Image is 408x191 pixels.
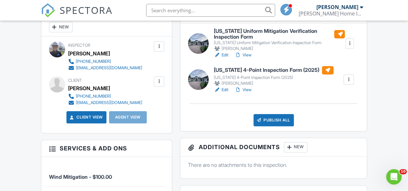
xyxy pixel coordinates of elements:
span: SPECTORA [60,3,113,17]
a: View [235,52,252,58]
h3: Additional Documents [180,138,367,157]
div: [US_STATE] Uniform Mitigation Verification Inspection Form [214,40,345,45]
a: [PHONE_NUMBER] [68,93,142,100]
div: Publish All [254,114,294,126]
span: Inspector [68,43,90,48]
p: There are no attachments to this inspection. [188,161,359,168]
div: [EMAIL_ADDRESS][DOMAIN_NAME] [76,65,142,71]
a: [EMAIL_ADDRESS][DOMAIN_NAME] [68,100,142,106]
h6: [US_STATE] 4-Point Inspection Form (2025) [214,66,333,74]
a: [EMAIL_ADDRESS][DOMAIN_NAME] [68,65,142,71]
a: Client View [69,114,103,120]
h3: Services & Add ons [41,140,172,157]
div: [EMAIL_ADDRESS][DOMAIN_NAME] [76,100,142,105]
div: [PERSON_NAME] [214,45,345,52]
a: View [235,87,252,93]
div: New [284,142,307,152]
a: SPECTORA [41,9,113,22]
span: Client [68,78,82,83]
span: 10 [399,169,407,174]
div: [PERSON_NAME] [68,83,110,93]
iframe: Intercom live chat [386,169,402,185]
div: E.M.I.L Home Inspection [299,10,363,17]
h6: [US_STATE] Uniform Mitigation Verification Inspection Form [214,28,345,40]
li: Service: Wind Mitigation [49,162,164,186]
div: [PHONE_NUMBER] [76,94,111,99]
img: The Best Home Inspection Software - Spectora [41,3,55,17]
div: [PERSON_NAME] [68,49,110,58]
span: Wind Mitigation - $100.00 [49,174,112,180]
div: [PERSON_NAME] [316,4,358,10]
a: Edit [214,52,228,58]
a: [US_STATE] Uniform Mitigation Verification Inspection Form [US_STATE] Uniform Mitigation Verifica... [214,28,345,52]
a: [PHONE_NUMBER] [68,58,142,65]
div: New [49,22,73,32]
div: [PERSON_NAME] [214,80,333,87]
div: [PHONE_NUMBER] [76,59,111,64]
div: [US_STATE] 4-Point Inspection Form (2025) [214,75,333,80]
input: Search everything... [146,4,275,17]
a: [US_STATE] 4-Point Inspection Form (2025) [US_STATE] 4-Point Inspection Form (2025) [PERSON_NAME] [214,66,333,87]
a: Edit [214,87,228,93]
